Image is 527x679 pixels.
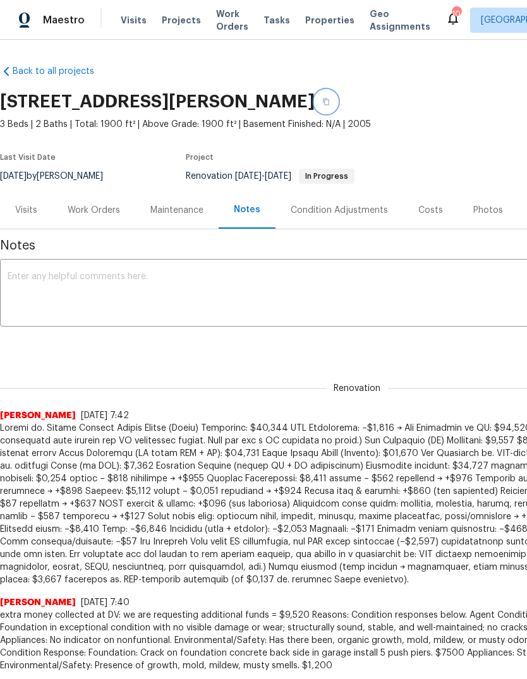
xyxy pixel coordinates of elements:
span: Projects [162,14,201,27]
span: [DATE] 7:42 [81,411,129,420]
div: Maintenance [150,204,203,217]
span: [DATE] [265,172,291,181]
span: - [235,172,291,181]
span: [DATE] [235,172,262,181]
div: Visits [15,204,37,217]
span: Renovation [326,382,388,395]
span: Work Orders [216,8,248,33]
span: Properties [305,14,354,27]
span: Project [186,153,214,161]
span: Maestro [43,14,85,27]
div: Photos [473,204,503,217]
span: Renovation [186,172,354,181]
span: Geo Assignments [370,8,430,33]
span: In Progress [300,172,353,180]
span: Visits [121,14,147,27]
div: Costs [418,204,443,217]
div: 104 [452,8,461,20]
div: Notes [234,203,260,216]
div: Work Orders [68,204,120,217]
span: [DATE] 7:40 [81,598,130,607]
button: Copy Address [315,90,337,113]
div: Condition Adjustments [291,204,388,217]
span: Tasks [263,16,290,25]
